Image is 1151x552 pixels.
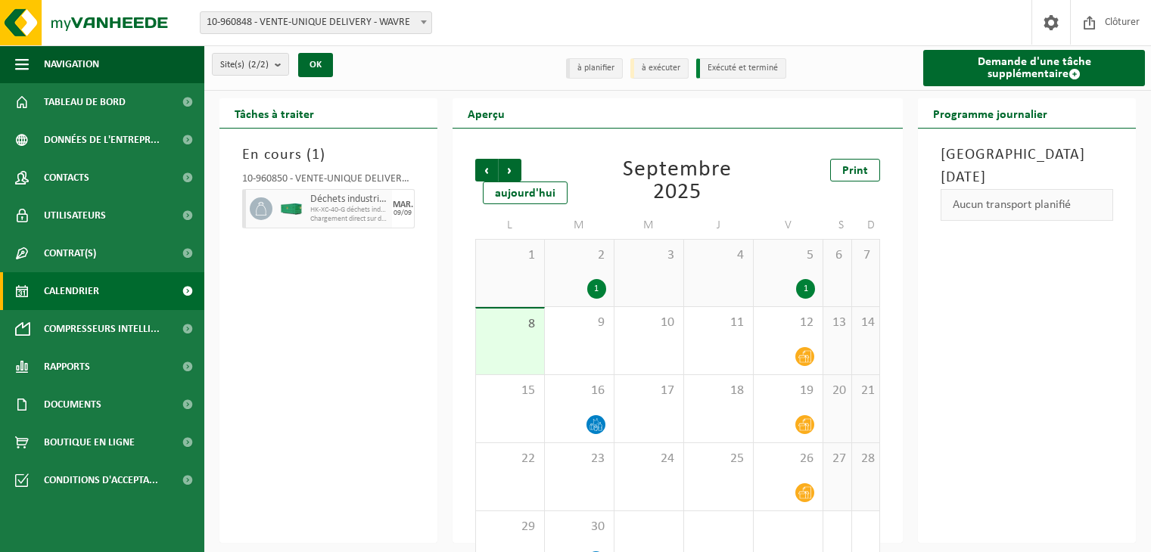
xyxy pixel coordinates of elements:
[484,247,537,264] span: 1
[860,451,873,467] span: 28
[622,247,676,264] span: 3
[484,451,537,467] span: 22
[201,12,431,33] span: 10-960848 - VENTE-UNIQUE DELIVERY - WAVRE
[310,206,388,215] span: HK-XC-40-G déchets industriels banals, triable
[831,315,843,331] span: 13
[475,159,498,181] span: Précédent
[220,54,269,76] span: Site(s)
[545,212,614,239] td: M
[484,316,537,333] span: 8
[394,209,412,217] div: 09/09
[212,53,289,76] button: Site(s)(2/2)
[860,383,873,399] span: 21
[918,98,1062,128] h2: Programme journalier
[754,212,823,239] td: V
[310,215,388,224] span: Chargement direct sur demande
[200,11,432,34] span: 10-960848 - VENTE-UNIQUE DELIVERY - WAVRE
[761,315,815,331] span: 12
[692,315,745,331] span: 11
[823,212,851,239] td: S
[860,247,873,264] span: 7
[453,98,520,128] h2: Aperçu
[298,53,333,77] button: OK
[499,159,521,181] span: Suivant
[622,383,676,399] span: 17
[552,247,606,264] span: 2
[692,383,745,399] span: 18
[622,451,676,467] span: 24
[310,194,388,206] span: Déchets industriels banals, triable
[44,234,96,272] span: Contrat(s)
[552,315,606,331] span: 9
[692,451,745,467] span: 25
[248,60,269,70] count: (2/2)
[280,203,303,215] img: HK-XC-40-GN-00
[622,315,676,331] span: 10
[475,212,545,239] td: L
[796,279,815,299] div: 1
[242,174,415,189] div: 10-960850 - VENTE-UNIQUE DELIVERY - WAVRE
[44,272,99,310] span: Calendrier
[44,83,126,121] span: Tableau de bord
[44,197,106,234] span: Utilisateurs
[566,58,623,79] li: à planifier
[831,247,843,264] span: 6
[630,58,689,79] li: à exécuter
[684,212,754,239] td: J
[860,315,873,331] span: 14
[761,383,815,399] span: 19
[587,279,606,299] div: 1
[831,383,843,399] span: 20
[44,386,101,423] span: Documents
[484,383,537,399] span: 15
[44,159,89,197] span: Contacts
[696,58,786,79] li: Exécuté et terminé
[44,310,160,348] span: Compresseurs intelli...
[941,144,1113,189] h3: [GEOGRAPHIC_DATA][DATE]
[761,247,815,264] span: 5
[483,181,568,204] div: aujourd'hui
[552,383,606,399] span: 16
[607,159,749,204] div: Septembre 2025
[44,121,160,159] span: Données de l'entrepr...
[219,98,329,128] h2: Tâches à traiter
[44,461,158,499] span: Conditions d'accepta...
[552,519,606,535] span: 30
[44,423,135,461] span: Boutique en ligne
[830,159,880,181] a: Print
[941,189,1113,221] div: Aucun transport planifié
[614,212,684,239] td: M
[393,200,413,209] div: MAR.
[552,451,606,467] span: 23
[44,348,90,386] span: Rapports
[831,451,843,467] span: 27
[842,165,868,177] span: Print
[852,212,881,239] td: D
[923,50,1145,86] a: Demande d'une tâche supplémentaire
[44,45,99,83] span: Navigation
[312,147,320,163] span: 1
[692,247,745,264] span: 4
[484,519,537,535] span: 29
[242,144,415,166] h3: En cours ( )
[761,451,815,467] span: 26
